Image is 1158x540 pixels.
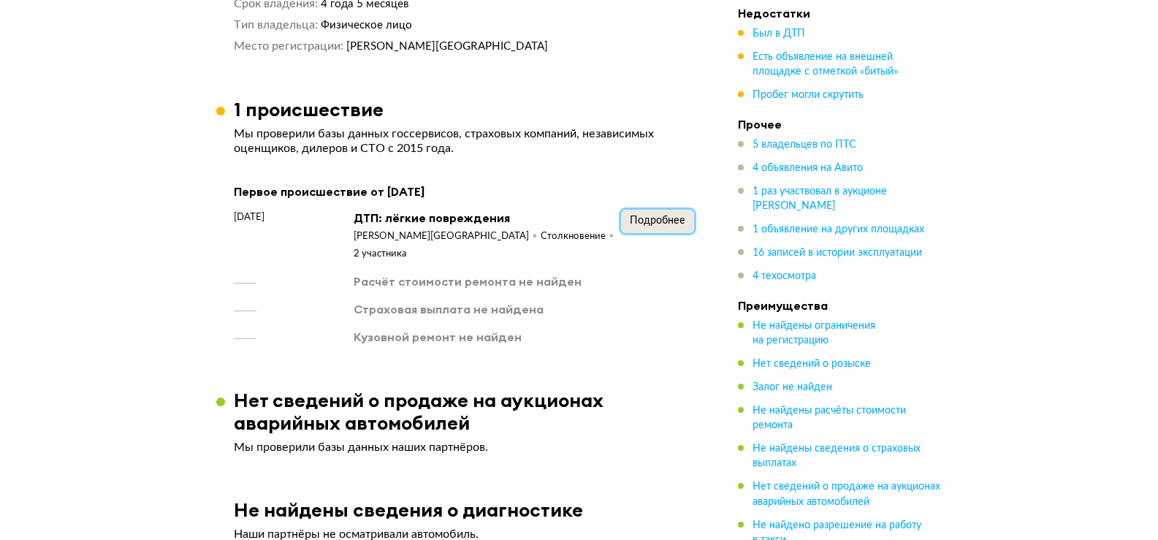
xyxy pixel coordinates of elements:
[234,389,712,434] h3: Нет сведений о продаже на аукционах аварийных автомобилей
[753,186,887,211] span: 1 раз участвовал в аукционе [PERSON_NAME]
[753,382,832,392] span: Залог не найден
[234,126,694,156] p: Мы проверили базы данных госсервисов, страховых компаний, независимых оценщиков, дилеров и СТО с ...
[621,210,694,233] button: Подробнее
[321,20,412,31] span: Физическое лицо
[753,444,921,468] span: Не найдены сведения о страховых выплатах
[753,163,863,173] span: 4 объявления на Авито
[354,248,407,261] div: 2 участника
[753,52,898,77] span: Есть объявление на внешней площадке с отметкой «битый»
[234,98,384,121] h3: 1 происшествие
[753,271,816,281] span: 4 техосмотра
[753,406,906,430] span: Не найдены расчёты стоимости ремонта
[234,498,583,521] h3: Не найдены сведения о диагностике
[234,440,694,455] p: Мы проверили базы данных наших партнёров.
[753,28,805,39] span: Был в ДТП
[234,39,343,54] dt: Место регистрации
[753,359,871,369] span: Нет сведений о розыске
[753,482,940,506] span: Нет сведений о продаже на аукционах аварийных автомобилей
[354,301,544,317] div: Страховая выплата не найдена
[630,216,685,226] span: Подробнее
[354,230,541,243] div: [PERSON_NAME][GEOGRAPHIC_DATA]
[234,182,694,201] div: Первое происшествие от [DATE]
[354,273,582,289] div: Расчёт стоимости ремонта не найден
[738,117,942,132] h4: Прочее
[738,298,942,313] h4: Преимущества
[738,6,942,20] h4: Недостатки
[346,41,548,52] span: [PERSON_NAME][GEOGRAPHIC_DATA]
[354,210,621,226] div: ДТП: лёгкие повреждения
[753,321,875,346] span: Не найдены ограничения на регистрацию
[234,210,264,224] span: [DATE]
[234,18,318,33] dt: Тип владельца
[753,140,856,150] span: 5 владельцев по ПТС
[354,329,522,345] div: Кузовной ремонт не найден
[753,90,864,100] span: Пробег могли скрутить
[753,224,924,235] span: 1 объявление на других площадках
[541,230,617,243] div: Столкновение
[753,248,922,258] span: 16 записей в истории эксплуатации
